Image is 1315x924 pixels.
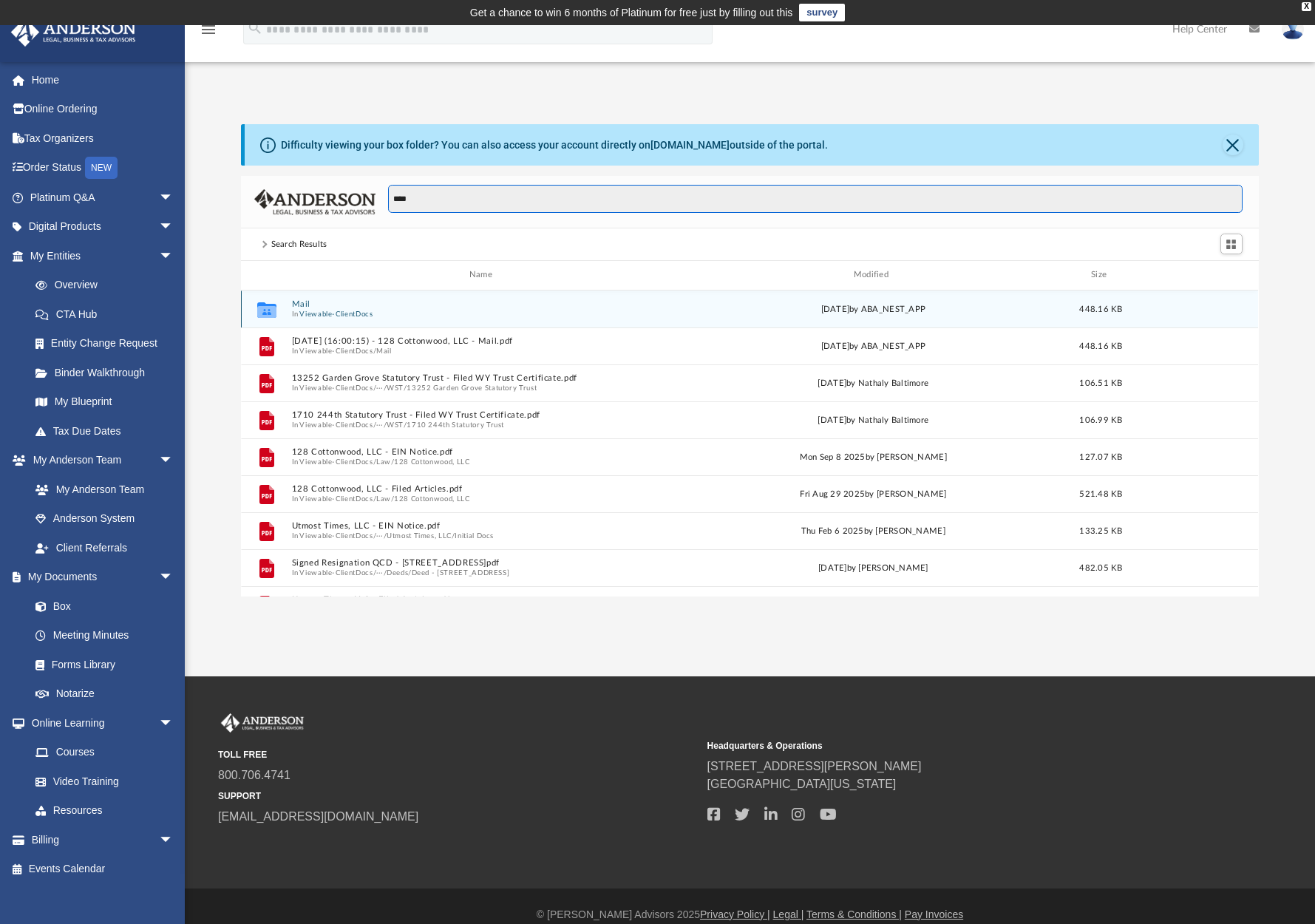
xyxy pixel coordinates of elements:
[218,789,697,803] small: SUPPORT
[292,568,676,577] span: In
[300,494,373,503] button: Viewable-ClientDocs
[395,494,470,503] button: 128 Cottonwood, LLC
[291,268,675,282] div: Name
[292,595,676,605] button: Utmost Times, LLC - Filed Articles.pdf
[384,531,387,540] span: /
[376,346,392,356] button: Mail
[21,271,196,300] a: Overview
[21,504,188,534] a: Anderson System
[10,65,196,95] a: Home
[292,521,676,531] button: Utmost Times, LLC - EIN Notice.pdf
[292,346,676,356] span: In
[21,358,196,387] a: Binder Walkthrough
[407,383,537,393] button: 13252 Garden Grove Statutory Trust
[200,28,217,38] a: menu
[409,568,412,577] span: /
[1220,234,1243,254] button: Switch to Grid View
[200,21,217,38] i: menu
[682,268,1065,282] div: Modified
[384,420,387,429] span: /
[10,825,196,855] a: Billingarrow_drop_down
[218,769,290,781] a: 800.706.4741
[21,299,196,329] a: CTA Hub
[292,484,676,494] button: 128 Cottonwood, LLC - Filed Articles.pdf
[373,531,376,540] span: /
[650,139,730,151] a: [DOMAIN_NAME]
[10,708,188,738] a: Online Learningarrow_drop_down
[292,299,676,309] button: Mail
[1138,268,1241,282] div: id
[376,494,391,503] button: Law
[292,447,676,457] button: 128 Cottonwood, LLC - EIN Notice.pdf
[292,309,676,319] span: In
[21,591,181,621] a: Box
[10,855,196,884] a: Events Calendar
[806,908,902,920] a: Terms & Conditions |
[1282,18,1304,40] img: User Pic
[218,810,418,823] a: [EMAIL_ADDRESS][DOMAIN_NAME]
[300,568,373,577] button: Viewable-ClientDocs
[21,650,181,679] a: Forms Library
[1080,563,1123,571] span: 482.05 KB
[376,568,384,577] button: ···
[10,123,196,153] a: Tax Organizers
[21,329,196,359] a: Entity Change Request
[682,487,1065,500] div: Fri Aug 29 2025 by [PERSON_NAME]
[905,908,963,920] a: Pay Invoices
[300,346,373,356] button: Viewable-ClientDocs
[159,446,188,476] span: arrow_drop_down
[1080,489,1123,497] span: 521.48 KB
[395,457,470,466] button: 128 Cottonwood, LLC
[391,457,394,466] span: /
[1080,452,1123,461] span: 127.07 KB
[10,563,188,592] a: My Documentsarrow_drop_down
[700,908,770,920] a: Privacy Policy |
[300,531,373,540] button: Viewable-ClientDocs
[682,413,1065,427] div: [DATE] by Nathaly Baltimore
[682,524,1065,537] div: Thu Feb 6 2025 by [PERSON_NAME]
[10,212,196,242] a: Digital Productsarrow_drop_down
[281,137,828,153] div: Difficulty viewing your box folder? You can also access your account directly on outside of the p...
[773,908,804,920] a: Legal |
[159,708,188,738] span: arrow_drop_down
[1080,378,1123,387] span: 106.51 KB
[1072,268,1131,282] div: Size
[799,4,845,21] a: survey
[159,825,188,855] span: arrow_drop_down
[10,446,188,475] a: My Anderson Teamarrow_drop_down
[682,450,1065,463] div: Mon Sep 8 2025 by [PERSON_NAME]
[387,568,408,577] button: Deeds
[300,457,373,466] button: Viewable-ClientDocs
[821,305,850,313] span: [DATE]
[292,336,676,346] button: [DATE] (16:00:15) - 128 Cottonwood, LLC - Mail.pdf
[10,241,196,271] a: My Entitiesarrow_drop_down
[10,95,196,124] a: Online Ordering
[218,748,697,761] small: TOLL FREE
[21,416,196,446] a: Tax Due Dates
[21,796,188,826] a: Resources
[271,238,327,251] div: Search Results
[21,475,181,504] a: My Anderson Team
[373,346,376,356] span: /
[707,739,1186,753] small: Headquarters & Operations
[1302,2,1311,11] div: close
[292,383,676,393] span: In
[387,420,404,429] button: WST
[292,531,676,540] span: In
[821,342,850,350] span: [DATE]
[455,531,495,540] button: Initial Docs
[682,561,1065,574] div: [DATE] by [PERSON_NAME]
[241,291,1258,597] div: grid
[682,339,1065,353] div: by ABA_NEST_APP
[159,563,188,593] span: arrow_drop_down
[185,907,1315,923] div: © [PERSON_NAME] Advisors 2025
[376,531,384,540] button: ···
[373,494,376,503] span: /
[387,531,452,540] button: Utmost Times, LLC
[10,183,196,212] a: Platinum Q&Aarrow_drop_down
[373,383,376,393] span: /
[388,185,1242,213] input: Search files and folders
[1080,342,1123,350] span: 448.16 KB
